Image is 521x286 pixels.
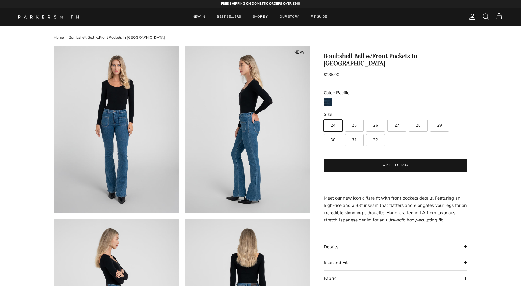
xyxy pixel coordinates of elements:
[211,8,246,26] a: BEST SELLERS
[324,89,467,96] div: Color: Pacific
[324,255,467,270] summary: Size and Fit
[437,124,442,127] span: 29
[305,8,332,26] a: FIT GUIDE
[324,98,332,106] img: Pacific
[54,35,64,40] a: Home
[324,98,332,108] a: Pacific
[187,8,210,26] a: NEW IN
[18,15,79,19] img: Parker Smith
[324,195,434,201] span: Meet our new iconic flare fit with front pockets details.
[324,72,339,78] span: $235.00
[394,124,399,127] span: 27
[221,2,300,6] strong: FREE SHIPPING ON DOMESTIC ORDERS OVER $200
[324,195,467,223] span: Featuring an high-rise and a 33” inseam that flatters and elongates your legs for an incredible s...
[352,124,357,127] span: 25
[324,239,467,255] summary: Details
[91,8,429,26] div: Primary
[416,124,421,127] span: 28
[324,111,332,118] legend: Size
[331,138,335,142] span: 30
[373,124,378,127] span: 26
[331,124,335,127] span: 24
[274,8,304,26] a: OUR STORY
[247,8,273,26] a: SHOP BY
[352,138,357,142] span: 31
[324,52,467,67] h1: Bombshell Bell w/Front Pockets In [GEOGRAPHIC_DATA]
[324,159,467,172] button: Add to bag
[373,138,378,142] span: 32
[69,35,165,40] a: Bombshell Bell w/Front Pockets In [GEOGRAPHIC_DATA]
[54,35,467,40] nav: Breadcrumbs
[466,13,476,20] a: Account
